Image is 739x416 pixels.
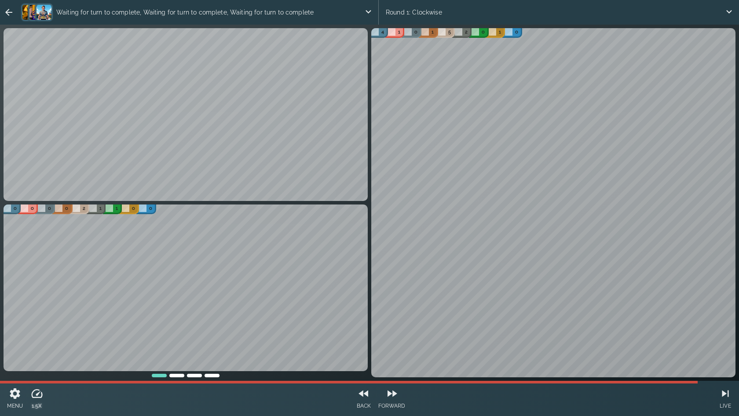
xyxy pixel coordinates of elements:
[132,205,135,212] p: 0
[14,205,17,212] p: 0
[378,402,406,410] p: FORWARD
[116,205,118,212] p: 1
[515,29,518,36] p: 0
[22,5,37,20] img: 100802896443e37bb00d09b3b40e5628.png
[99,205,102,212] p: 1
[499,29,501,36] p: 1
[29,5,44,20] img: 7ce405b35252b32175a1b01a34a246c5.png
[432,29,434,36] p: 1
[414,29,417,36] p: 0
[465,29,468,36] p: 2
[719,402,732,410] p: LIVE
[83,205,85,212] p: 2
[53,4,364,21] p: Waiting for turn to complete, Waiting for turn to complete, Waiting for turn to complete
[65,205,68,212] p: 0
[482,29,485,36] p: 0
[149,205,152,212] p: 0
[7,402,23,410] p: MENU
[398,29,400,36] p: 1
[357,402,371,410] p: BACK
[37,5,51,20] img: a9791aa7379b30831fb32b43151c7d97.png
[31,205,34,212] p: 0
[448,29,451,36] p: 5
[381,29,384,36] p: 4
[48,205,51,212] p: 0
[30,402,44,410] p: 1.5X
